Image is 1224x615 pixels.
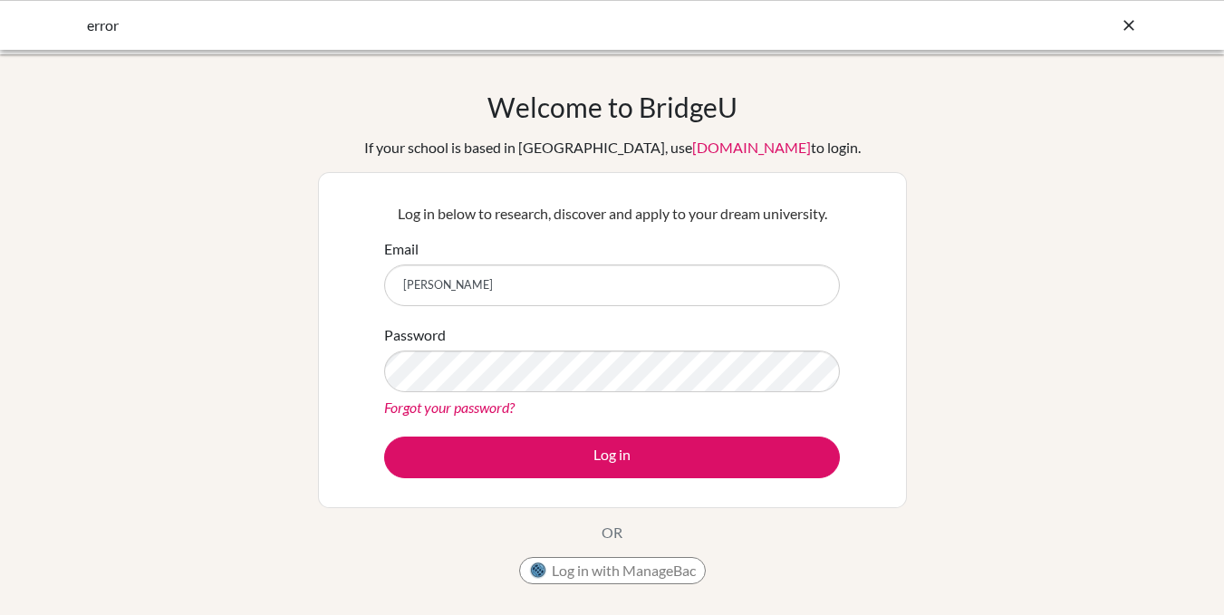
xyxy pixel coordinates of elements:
div: If your school is based in [GEOGRAPHIC_DATA], use to login. [364,137,861,159]
button: Log in with ManageBac [519,557,706,584]
h1: Welcome to BridgeU [487,91,737,123]
p: Log in below to research, discover and apply to your dream university. [384,203,840,225]
a: Forgot your password? [384,399,515,416]
label: Password [384,324,446,346]
a: [DOMAIN_NAME] [692,139,811,156]
div: error [87,14,866,36]
p: OR [602,522,622,543]
label: Email [384,238,419,260]
button: Log in [384,437,840,478]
